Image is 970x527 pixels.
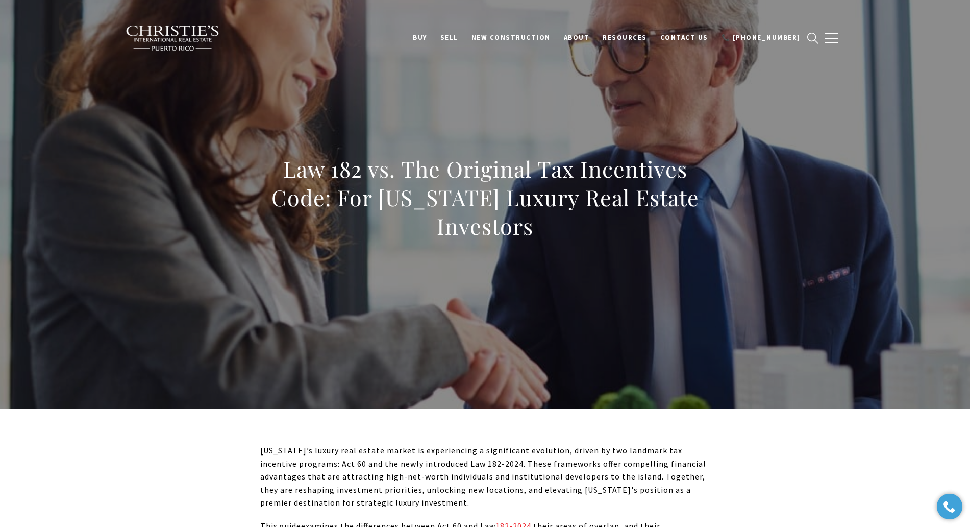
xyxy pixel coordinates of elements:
[434,28,465,47] a: SELL
[406,28,434,47] a: BUY
[126,25,220,52] img: Christie's International Real Estate black text logo
[660,33,708,42] span: Contact Us
[596,28,654,47] a: Resources
[471,33,551,42] span: New Construction
[557,28,596,47] a: About
[260,444,710,510] p: [US_STATE]’s luxury real estate market is experiencing a significant evolution, driven by two lan...
[465,28,557,47] a: New Construction
[260,155,710,241] h1: Law 182 vs. The Original Tax Incentives Code: For [US_STATE] Luxury Real Estate Investors
[715,28,807,47] a: 📞 [PHONE_NUMBER]
[722,33,801,42] span: 📞 [PHONE_NUMBER]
